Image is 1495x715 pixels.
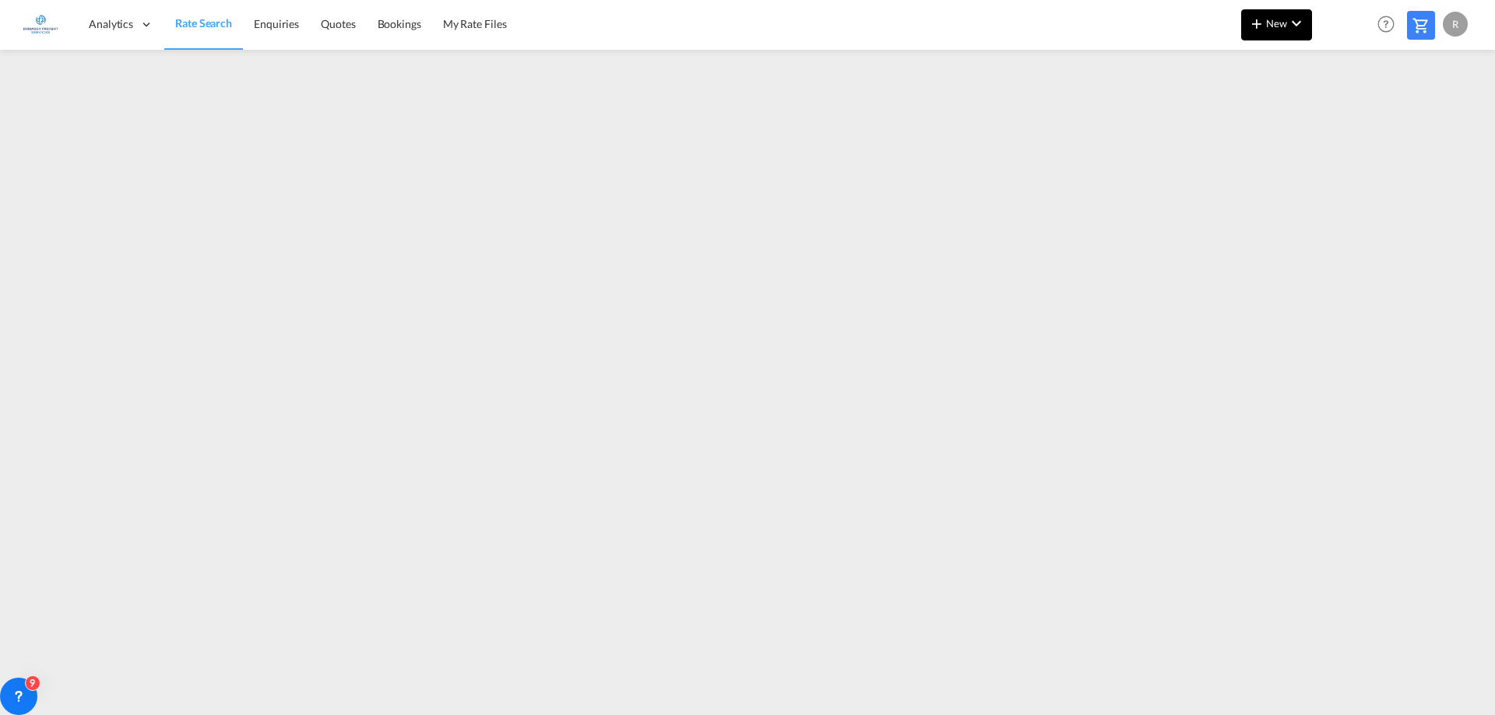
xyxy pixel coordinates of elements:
img: e1326340b7c511ef854e8d6a806141ad.jpg [23,7,58,42]
div: Help [1373,11,1407,39]
span: Enquiries [254,17,299,30]
button: icon-plus 400-fgNewicon-chevron-down [1241,9,1312,40]
md-icon: icon-chevron-down [1287,14,1306,33]
span: Help [1373,11,1399,37]
div: R [1443,12,1468,37]
span: Analytics [89,16,133,32]
span: My Rate Files [443,17,507,30]
span: Bookings [378,17,421,30]
span: Quotes [321,17,355,30]
span: Rate Search [175,16,232,30]
md-icon: icon-plus 400-fg [1247,14,1266,33]
span: New [1247,17,1306,30]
